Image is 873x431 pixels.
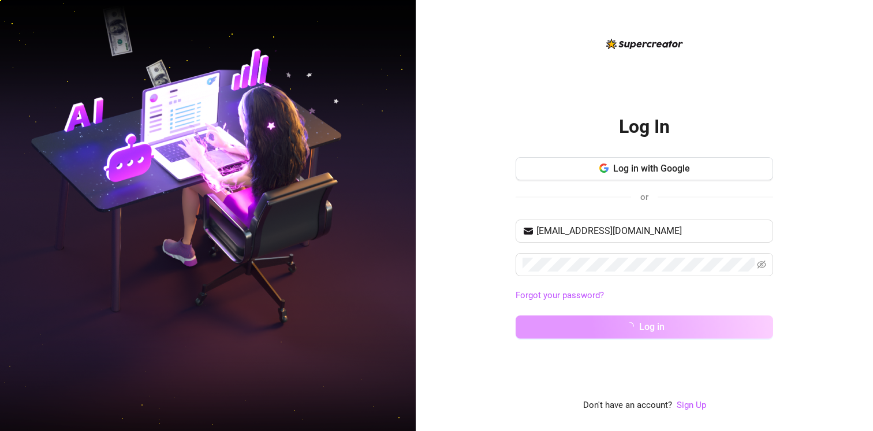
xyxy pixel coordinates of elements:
a: Sign Up [677,400,706,410]
span: Log in [639,321,665,332]
button: Log in with Google [516,157,773,180]
h2: Log In [619,115,670,139]
span: loading [624,321,635,332]
span: or [640,192,648,202]
img: logo-BBDzfeDw.svg [606,39,683,49]
a: Forgot your password? [516,289,773,303]
span: Don't have an account? [583,399,672,413]
span: eye-invisible [757,260,766,269]
a: Sign Up [677,399,706,413]
input: Your email [536,224,766,238]
a: Forgot your password? [516,290,604,300]
span: Log in with Google [613,163,690,174]
button: Log in [516,315,773,339]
